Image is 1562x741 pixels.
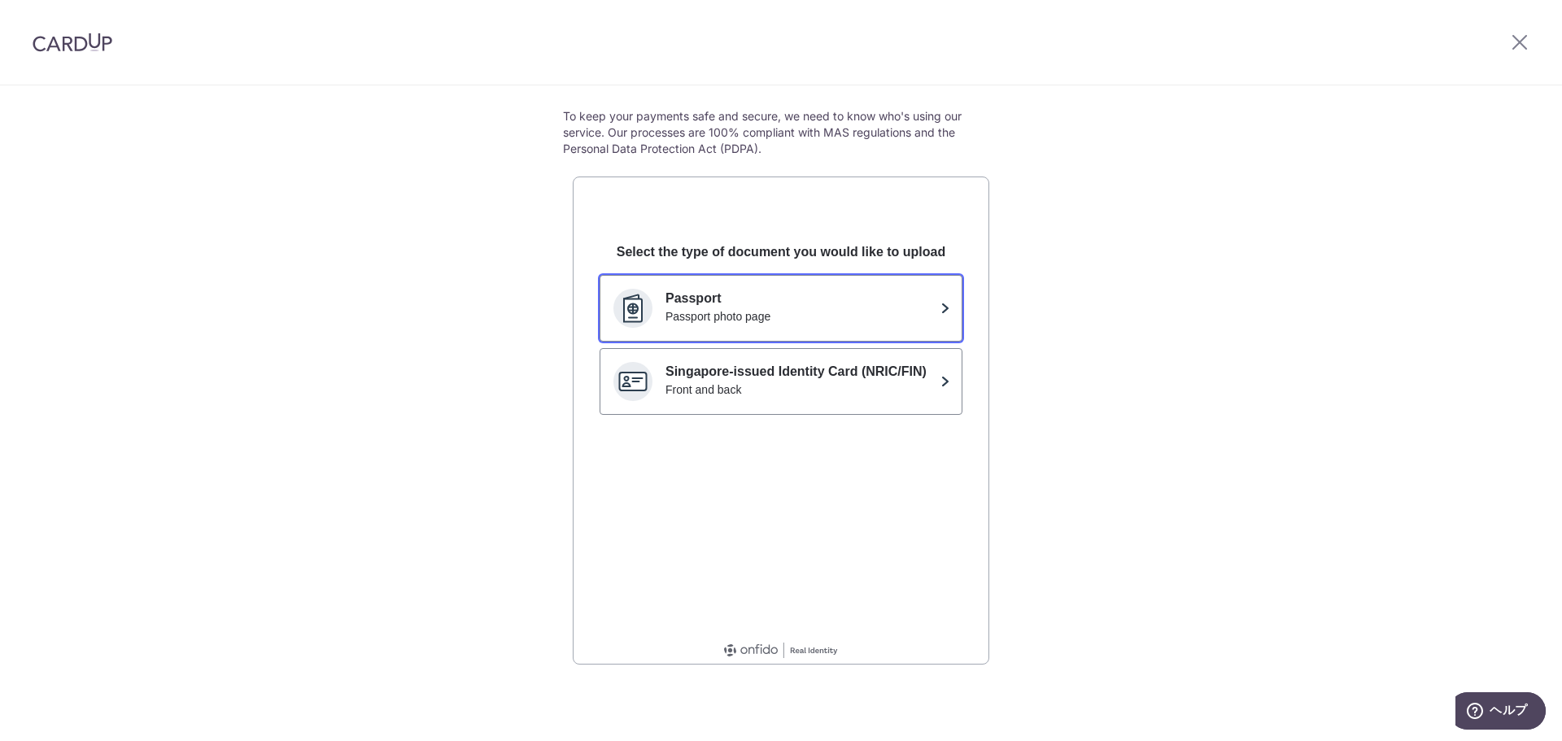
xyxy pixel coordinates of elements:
div: Passport photo page [665,308,934,325]
span: ヘルプ [34,11,72,26]
ul: Documents you can use to verify your identity [600,275,962,415]
div: Select the type of document you would like to upload [600,242,962,262]
p: Singapore-issued Identity Card (NRIC/FIN) [665,362,934,381]
iframe: ウィジェットを開いて詳しい情報を確認できます [1455,692,1546,733]
button: PassportPassport photo page [600,275,962,342]
p: To keep your payments safe and secure, we need to know who's using our service. Our processes are... [563,108,999,157]
p: Passport [665,289,934,308]
button: Singapore-issued Identity Card (NRIC/FIN)Front and back [600,348,962,415]
div: Front and back [665,381,934,398]
img: CardUp [33,33,112,52]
